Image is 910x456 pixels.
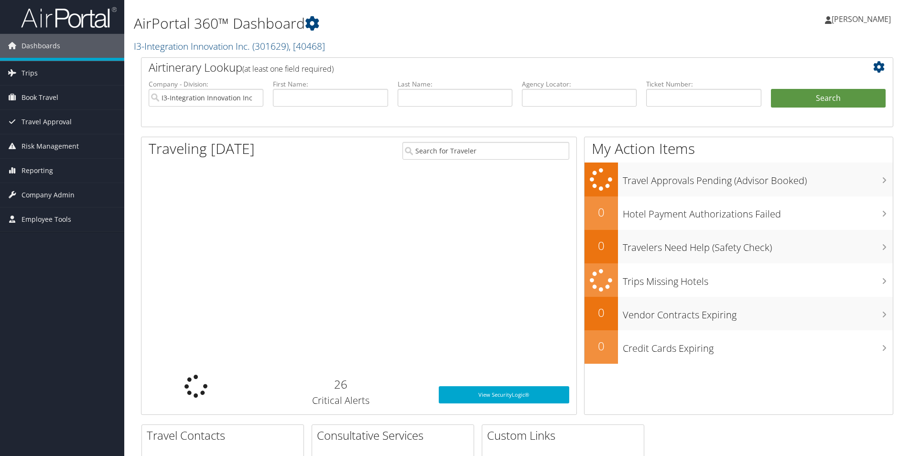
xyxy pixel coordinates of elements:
[398,79,512,89] label: Last Name:
[623,337,893,355] h3: Credit Cards Expiring
[585,330,893,364] a: 0Credit Cards Expiring
[22,207,71,231] span: Employee Tools
[22,61,38,85] span: Trips
[585,297,893,330] a: 0Vendor Contracts Expiring
[257,394,424,407] h3: Critical Alerts
[134,40,325,53] a: I3-Integration Innovation Inc.
[252,40,289,53] span: ( 301629 )
[585,238,618,254] h2: 0
[646,79,761,89] label: Ticket Number:
[289,40,325,53] span: , [ 40468 ]
[487,427,644,444] h2: Custom Links
[273,79,388,89] label: First Name:
[585,204,618,220] h2: 0
[22,110,72,134] span: Travel Approval
[149,59,823,76] h2: Airtinerary Lookup
[623,236,893,254] h3: Travelers Need Help (Safety Check)
[402,142,569,160] input: Search for Traveler
[242,64,334,74] span: (at least one field required)
[585,139,893,159] h1: My Action Items
[585,304,618,321] h2: 0
[22,159,53,183] span: Reporting
[317,427,474,444] h2: Consultative Services
[585,163,893,196] a: Travel Approvals Pending (Advisor Booked)
[585,263,893,297] a: Trips Missing Hotels
[257,376,424,392] h2: 26
[22,183,75,207] span: Company Admin
[147,427,303,444] h2: Travel Contacts
[149,139,255,159] h1: Traveling [DATE]
[623,169,893,187] h3: Travel Approvals Pending (Advisor Booked)
[585,338,618,354] h2: 0
[585,196,893,230] a: 0Hotel Payment Authorizations Failed
[22,34,60,58] span: Dashboards
[623,203,893,221] h3: Hotel Payment Authorizations Failed
[623,270,893,288] h3: Trips Missing Hotels
[585,230,893,263] a: 0Travelers Need Help (Safety Check)
[771,89,886,108] button: Search
[22,134,79,158] span: Risk Management
[149,79,263,89] label: Company - Division:
[439,386,569,403] a: View SecurityLogic®
[825,5,900,33] a: [PERSON_NAME]
[832,14,891,24] span: [PERSON_NAME]
[623,304,893,322] h3: Vendor Contracts Expiring
[22,86,58,109] span: Book Travel
[134,13,645,33] h1: AirPortal 360™ Dashboard
[21,6,117,29] img: airportal-logo.png
[522,79,637,89] label: Agency Locator:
